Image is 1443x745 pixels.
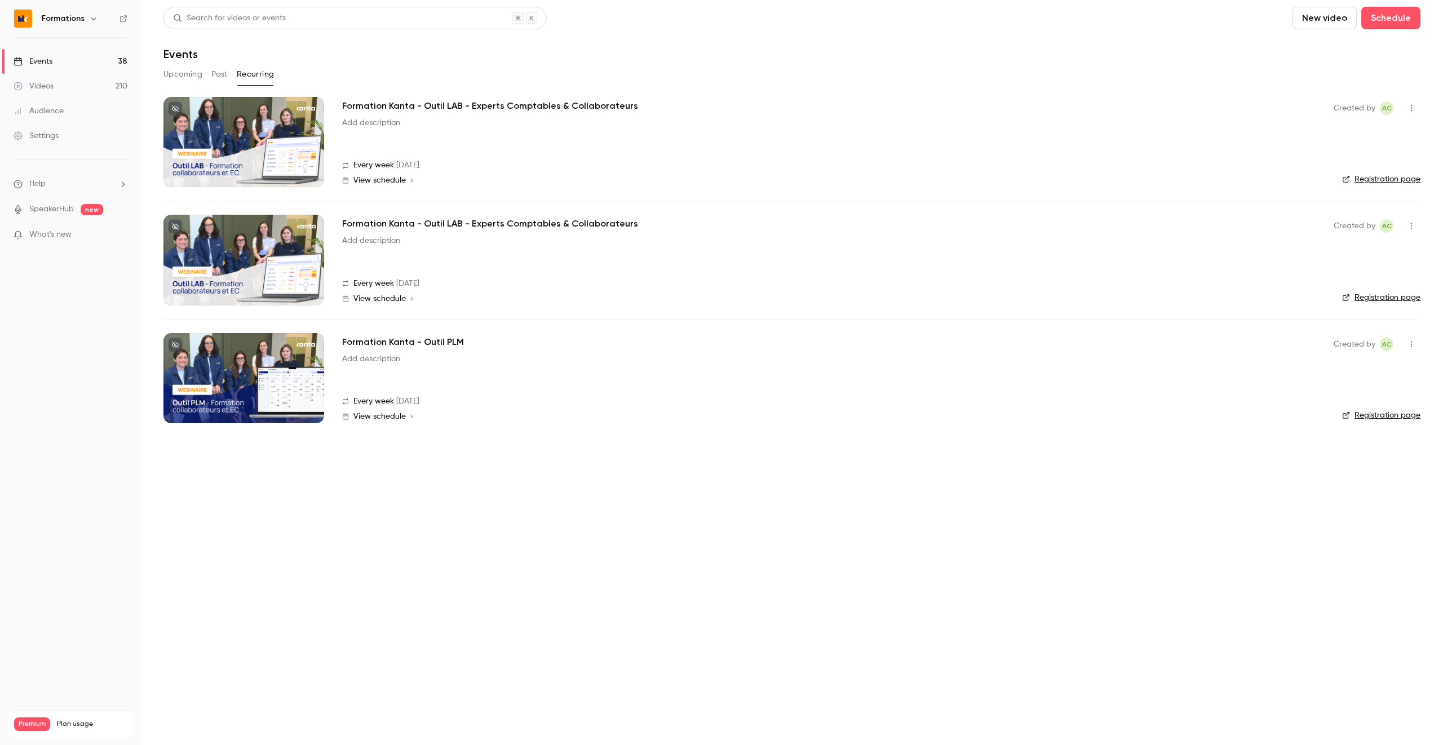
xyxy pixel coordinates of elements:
[342,99,638,113] a: Formation Kanta - Outil LAB - Experts Comptables & Collaborateurs
[342,176,1316,185] a: View schedule
[237,65,275,83] button: Recurring
[1380,219,1393,233] span: Anaïs Cachelou
[1382,101,1392,115] span: AC
[14,105,64,117] div: Audience
[342,412,1316,421] a: View schedule
[396,396,419,407] span: [DATE]
[1334,338,1375,351] span: Created by
[14,56,52,67] div: Events
[1342,174,1420,185] a: Registration page
[353,159,394,171] span: Every week
[29,203,74,215] a: SpeakerHub
[342,217,638,230] a: Formation Kanta - Outil LAB - Experts Comptables & Collaborateurs
[14,10,32,28] img: Formations
[211,65,228,83] button: Past
[57,720,127,729] span: Plan usage
[14,81,54,92] div: Videos
[342,335,464,349] a: Formation Kanta - Outil PLM
[42,13,85,24] h6: Formations
[342,235,400,246] a: Add description
[1361,7,1420,29] button: Schedule
[342,294,1316,303] a: View schedule
[1382,219,1392,233] span: AC
[396,159,419,171] span: [DATE]
[1334,219,1375,233] span: Created by
[342,353,400,365] a: Add description
[353,413,406,420] span: View schedule
[353,278,394,290] span: Every week
[29,229,72,241] span: What's new
[353,295,406,303] span: View schedule
[14,130,59,141] div: Settings
[1334,101,1375,115] span: Created by
[342,117,400,128] a: Add description
[81,204,103,215] span: new
[1342,292,1420,303] a: Registration page
[14,178,127,190] li: help-dropdown-opener
[1342,410,1420,421] a: Registration page
[1380,101,1393,115] span: Anaïs Cachelou
[163,65,202,83] button: Upcoming
[173,12,286,24] div: Search for videos or events
[353,396,394,407] span: Every week
[29,178,46,190] span: Help
[163,47,198,61] h1: Events
[1380,338,1393,351] span: Anaïs Cachelou
[1292,7,1357,29] button: New video
[396,278,419,290] span: [DATE]
[114,230,127,240] iframe: Noticeable Trigger
[14,717,50,731] span: Premium
[1382,338,1392,351] span: AC
[353,176,406,184] span: View schedule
